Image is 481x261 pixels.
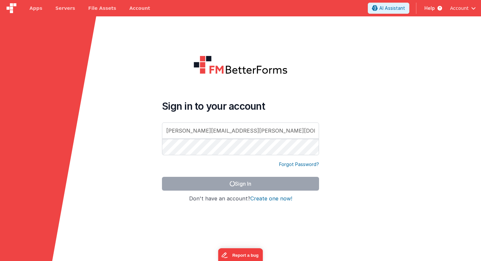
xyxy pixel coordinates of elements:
[162,196,319,202] h4: Don't have an account?
[368,3,409,14] button: AI Assistant
[250,196,292,202] button: Create one now!
[29,5,42,11] span: Apps
[55,5,75,11] span: Servers
[279,161,319,168] a: Forgot Password?
[379,5,405,11] span: AI Assistant
[162,177,319,191] button: Sign In
[424,5,435,11] span: Help
[162,122,319,139] input: Email Address
[450,5,476,11] button: Account
[88,5,116,11] span: File Assets
[450,5,469,11] span: Account
[162,100,319,112] h4: Sign in to your account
